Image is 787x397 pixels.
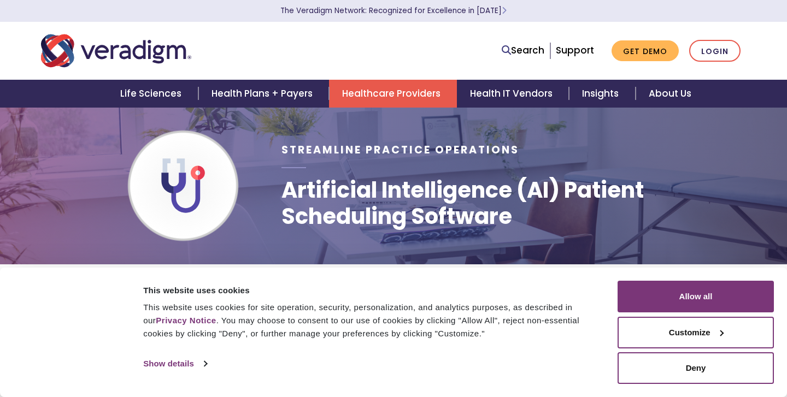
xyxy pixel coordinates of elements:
[457,80,569,108] a: Health IT Vendors
[502,5,507,16] span: Learn More
[107,80,198,108] a: Life Sciences
[280,5,507,16] a: The Veradigm Network: Recognized for Excellence in [DATE]Learn More
[281,177,746,229] h1: Artificial Intelligence (AI) Patient Scheduling Software
[569,80,635,108] a: Insights
[41,33,191,69] img: Veradigm logo
[612,40,679,62] a: Get Demo
[636,80,704,108] a: About Us
[618,281,774,312] button: Allow all
[156,316,216,325] a: Privacy Notice
[143,284,605,297] div: This website uses cookies
[143,301,605,340] div: This website uses cookies for site operation, security, personalization, and analytics purposes, ...
[281,143,519,157] span: Streamline Practice Operations
[329,80,457,108] a: Healthcare Providers
[689,40,741,62] a: Login
[618,317,774,348] button: Customize
[618,352,774,384] button: Deny
[143,355,207,372] a: Show details
[556,44,594,57] a: Support
[198,80,329,108] a: Health Plans + Payers
[502,43,544,58] a: Search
